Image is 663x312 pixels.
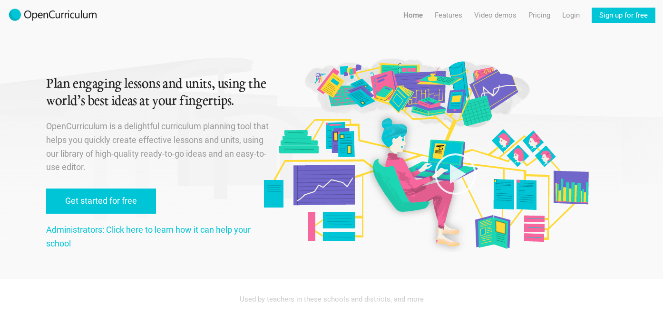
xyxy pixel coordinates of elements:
[528,8,550,23] a: Pricing
[435,8,462,23] a: Features
[403,8,423,23] a: Home
[46,120,271,174] p: OpenCurriculum is a delightful curriculum planning tool that helps you quickly create effective l...
[46,289,617,310] div: Used by teachers in these schools and districts, and more
[562,8,580,23] a: Login
[474,8,517,23] a: Video demos
[8,8,98,23] img: 2017-logo-m.png
[46,76,271,110] h1: Plan engaging lessons and units, using the world’s best ideas at your fingertips.
[592,8,655,23] a: Sign up for free
[260,57,591,252] img: Original illustration by Malisa Suchanya, Oakland, CA (malisasuchanya.com)
[46,225,251,248] a: Administrators: Click here to learn how it can help your school
[46,189,156,214] a: Get started for free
